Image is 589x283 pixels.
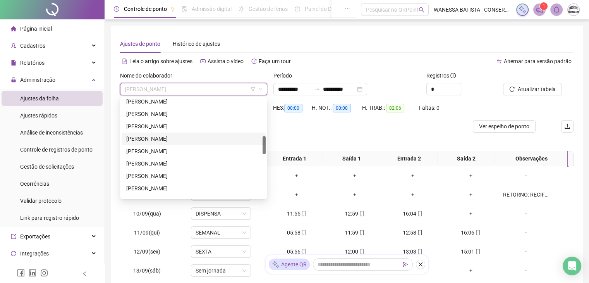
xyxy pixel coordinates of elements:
[518,85,556,93] span: Atualizar tabela
[120,40,160,48] div: Ajustes de ponto
[82,271,88,276] span: left
[387,228,439,237] div: 12:58
[323,151,380,166] th: Saída 1
[445,190,497,199] div: +
[251,59,257,64] span: history
[358,230,364,235] span: mobile
[503,228,548,237] div: -
[17,269,25,277] span: facebook
[272,261,280,269] img: sparkle-icon.fc2bf0ac1784a2077858766a79e2daf3.svg
[11,251,16,256] span: sync
[300,249,306,254] span: mobile
[242,230,247,235] span: down
[122,170,266,182] div: JOBSON WILSON DA SILVA
[387,247,439,256] div: 13:03
[503,83,562,95] button: Atualizar tabela
[20,147,93,153] span: Controle de registros de ponto
[503,247,548,256] div: -
[122,182,266,195] div: JOSÉ ALVES DE SOUSA
[114,6,119,12] span: clock-circle
[173,40,220,48] div: Histórico de ajustes
[251,87,255,91] span: filter
[387,171,439,180] div: +
[419,7,424,13] span: search
[358,211,364,216] span: mobile
[271,209,323,218] div: 11:55
[416,211,422,216] span: mobile
[20,233,50,240] span: Exportações
[568,4,579,16] img: 17951
[120,71,177,80] label: Nome do colaborador
[314,86,320,92] span: swap-right
[208,58,244,64] span: Assista o vídeo
[416,230,422,235] span: mobile
[126,135,261,143] div: [PERSON_NAME]
[438,151,495,166] th: Saída 2
[124,6,167,12] span: Controle de ponto
[126,159,261,168] div: [PERSON_NAME]
[387,209,439,218] div: 16:04
[540,2,548,10] sup: 1
[300,230,306,235] span: mobile
[536,6,543,13] span: notification
[11,26,16,31] span: home
[329,209,381,218] div: 12:59
[122,59,127,64] span: file-text
[126,97,261,106] div: [PERSON_NAME]
[196,227,246,238] span: SEMANAL
[498,154,565,163] span: Observações
[445,228,497,237] div: 16:06
[20,43,45,49] span: Cadastros
[196,208,246,219] span: DISPENSA
[129,58,192,64] span: Leia o artigo sobre ajustes
[122,145,266,157] div: ISRAEL FERREIRA DE LIMA
[20,26,52,32] span: Página inicial
[126,122,261,131] div: [PERSON_NAME]
[20,198,62,204] span: Validar protocolo
[362,104,419,112] div: H. TRAB.:
[419,105,440,111] span: Faltas: 0
[504,58,572,64] span: Alternar para versão padrão
[20,60,45,66] span: Relatórios
[496,59,502,64] span: swap
[380,151,438,166] th: Entrada 2
[126,110,261,118] div: [PERSON_NAME]
[11,60,16,66] span: file
[329,171,381,180] div: +
[553,6,560,13] span: bell
[273,71,297,80] label: Período
[182,6,187,12] span: file-done
[333,104,351,112] span: 00:00
[312,104,362,112] div: H. NOT.:
[305,6,335,12] span: Painel do DP
[495,151,568,166] th: Observações
[509,86,515,92] span: reload
[20,215,79,221] span: Link para registro rápido
[345,6,350,12] span: ellipsis
[329,247,381,256] div: 12:00
[479,122,529,131] span: Ver espelho de ponto
[284,104,302,112] span: 00:00
[242,211,247,216] span: down
[543,3,545,9] span: 1
[426,71,456,80] span: Registros
[11,77,16,83] span: lock
[126,147,261,155] div: [PERSON_NAME]
[20,164,74,170] span: Gestão de solicitações
[503,190,548,199] div: RETORNO: RECIFE X FORTALEZA
[518,5,527,14] img: sparkle-icon.fc2bf0ac1784a2077858766a79e2daf3.svg
[242,268,247,273] span: down
[170,7,175,12] span: pushpin
[273,104,312,112] div: HE 3:
[445,209,497,218] div: +
[239,6,244,12] span: sun
[271,247,323,256] div: 05:56
[249,6,288,12] span: Gestão de férias
[295,6,300,12] span: dashboard
[563,257,581,275] div: Open Intercom Messenger
[133,267,161,274] span: 13/09(sáb)
[122,120,266,133] div: HÉLIO VICENTE DE OLIVEIRA
[403,262,408,267] span: send
[564,123,570,129] span: upload
[133,211,161,217] span: 10/09(qua)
